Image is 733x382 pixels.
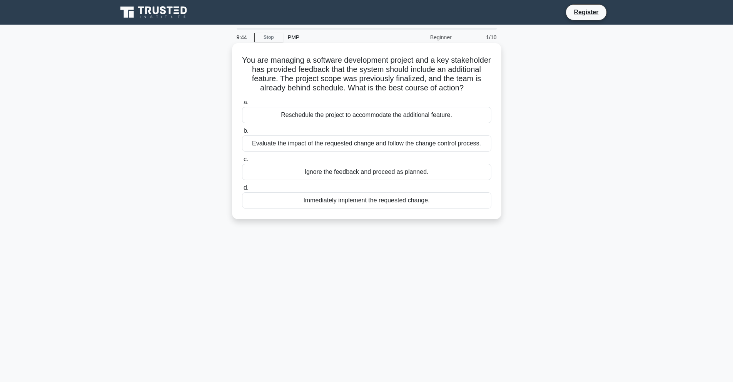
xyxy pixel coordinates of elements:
div: Evaluate the impact of the requested change and follow the change control process. [242,135,491,152]
span: d. [244,184,249,191]
span: c. [244,156,248,162]
div: Beginner [389,30,456,45]
div: PMP [283,30,389,45]
div: Ignore the feedback and proceed as planned. [242,164,491,180]
a: Stop [254,33,283,42]
div: Reschedule the project to accommodate the additional feature. [242,107,491,123]
a: Register [569,7,603,17]
div: Immediately implement the requested change. [242,192,491,209]
div: 9:44 [232,30,254,45]
span: b. [244,127,249,134]
div: 1/10 [456,30,501,45]
span: a. [244,99,249,105]
h5: You are managing a software development project and a key stakeholder has provided feedback that ... [241,55,492,93]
